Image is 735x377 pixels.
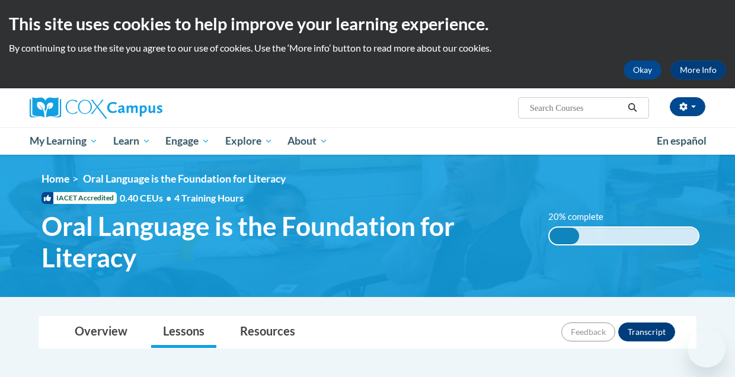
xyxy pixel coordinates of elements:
button: Transcript [618,322,675,341]
a: Resources [228,317,307,348]
span: About [287,134,328,148]
p: By continuing to use the site you agree to our use of cookies. Use the ‘More info’ button to read... [9,41,726,55]
a: My Learning [22,127,106,155]
div: 20% complete [549,228,579,244]
span: • [166,192,171,203]
button: Okay [624,60,661,79]
a: Cox Campus [30,97,243,119]
a: Engage [158,127,218,155]
a: En español [649,129,714,154]
a: Overview [63,317,139,348]
img: Cox Campus [30,97,162,119]
span: Oral Language is the Foundation for Literacy [83,172,286,185]
span: 0.40 CEUs [120,191,174,205]
span: En español [657,135,707,147]
label: 20% complete [548,210,616,223]
a: More Info [670,60,726,79]
button: Account Settings [670,97,705,116]
span: Explore [225,134,273,148]
h2: This site uses cookies to help improve your learning experience. [9,12,726,36]
iframe: Button to launch messaging window [688,330,726,368]
a: Lessons [151,317,216,348]
span: Engage [165,134,210,148]
span: My Learning [30,134,98,148]
span: Learn [113,134,151,148]
span: 4 Training Hours [174,192,244,203]
a: Explore [218,127,280,155]
button: Feedback [561,322,615,341]
button: Search [624,101,641,115]
a: Learn [106,127,158,155]
span: IACET Accredited [41,192,117,204]
input: Search Courses [529,101,624,115]
div: Main menu [21,127,714,155]
span: Oral Language is the Foundation for Literacy [41,210,531,273]
a: About [280,127,336,155]
a: Home [41,172,69,185]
